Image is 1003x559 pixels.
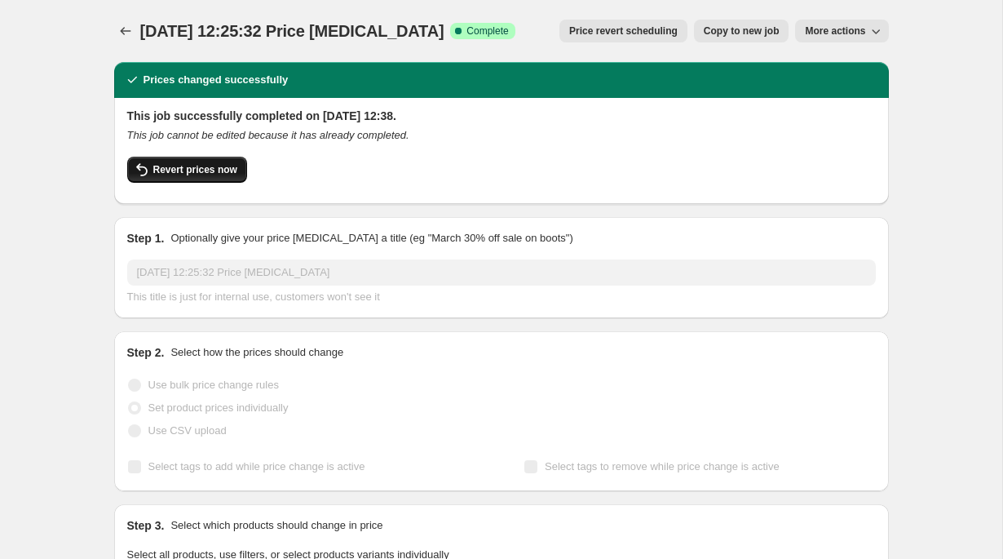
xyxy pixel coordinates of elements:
span: Price revert scheduling [569,24,678,38]
span: Select tags to remove while price change is active [545,460,780,472]
p: Select how the prices should change [170,344,343,361]
input: 30% off holiday sale [127,260,876,286]
button: More actions [795,20,888,42]
button: Copy to new job [694,20,789,42]
button: Price change jobs [114,20,137,42]
span: Use CSV upload [148,424,227,437]
h2: This job successfully completed on [DATE] 12:38. [127,108,876,124]
span: This title is just for internal use, customers won't see it [127,291,380,303]
span: [DATE] 12:25:32 Price [MEDICAL_DATA] [140,22,444,40]
i: This job cannot be edited because it has already completed. [127,129,409,141]
h2: Prices changed successfully [144,72,289,88]
span: Complete [466,24,508,38]
h2: Step 3. [127,517,165,534]
h2: Step 2. [127,344,165,361]
span: Copy to new job [704,24,780,38]
span: More actions [805,24,865,38]
span: Select tags to add while price change is active [148,460,365,472]
button: Price revert scheduling [559,20,687,42]
p: Select which products should change in price [170,517,382,534]
p: Optionally give your price [MEDICAL_DATA] a title (eg "March 30% off sale on boots") [170,230,572,246]
button: Revert prices now [127,157,247,183]
span: Set product prices individually [148,402,289,414]
span: Use bulk price change rules [148,379,279,391]
span: Revert prices now [153,163,237,176]
h2: Step 1. [127,230,165,246]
